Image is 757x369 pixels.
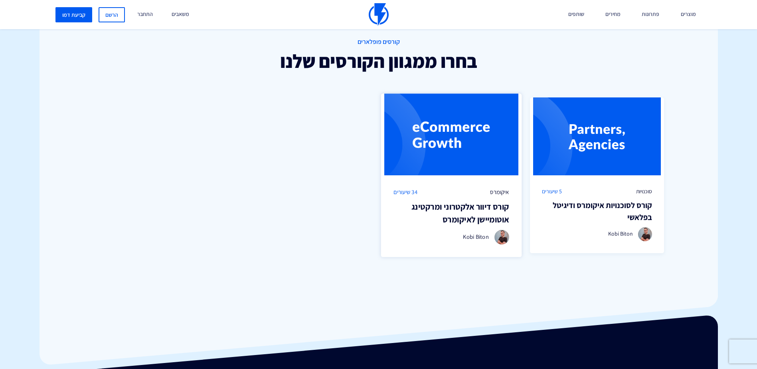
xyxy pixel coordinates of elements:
span: Kobi Biton [608,230,633,237]
span: 34 שיעורים [393,188,417,196]
span: Kobi Biton [463,233,489,240]
span: סוכנויות [636,187,652,195]
span: קורסים פופלארים [87,38,670,47]
span: איקומרס [490,188,509,196]
h2: בחרו ממגוון הקורסים שלנו [87,51,670,71]
h3: קורס לסוכנויות איקומרס ודיגיטל בפלאשי [542,199,652,223]
a: הרשם [99,7,125,22]
a: קביעת דמו [55,7,92,22]
a: איקומרס 34 שיעורים קורס דיוור אלקטרוני ומרקטינג אוטומיישן לאיקומרס Kobi Biton [381,93,522,257]
span: 5 שיעורים [542,187,562,195]
a: סוכנויות 5 שיעורים קורס לסוכנויות איקומרס ודיגיטל בפלאשי Kobi Biton [530,97,664,253]
h3: קורס דיוור אלקטרוני ומרקטינג אוטומיישן לאיקומרס [393,200,509,226]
